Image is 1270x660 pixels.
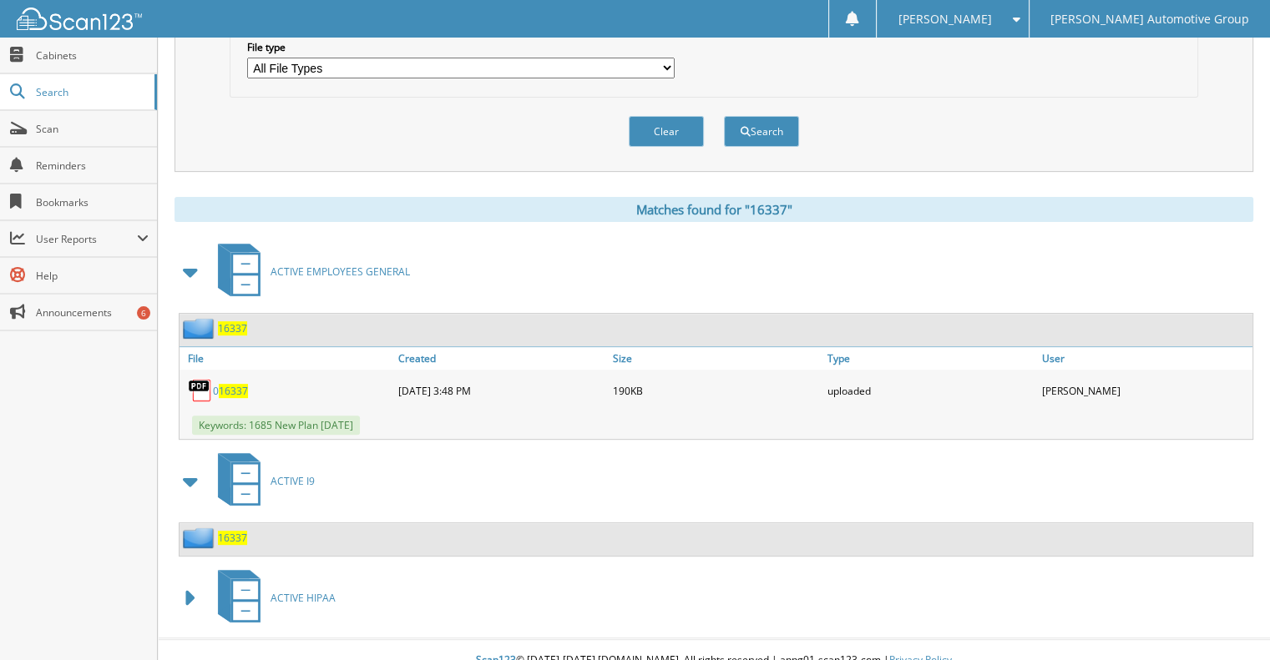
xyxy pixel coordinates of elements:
img: scan123-logo-white.svg [17,8,142,30]
span: ACTIVE EMPLOYEES GENERAL [271,265,410,279]
span: ACTIVE I9 [271,474,315,488]
span: Reminders [36,159,149,173]
a: ACTIVE I9 [208,448,315,514]
a: 16337 [218,321,247,335]
a: 16337 [218,531,247,545]
button: Search [724,116,799,147]
button: Clear [629,116,704,147]
span: Announcements [36,305,149,320]
span: Keywords: 1685 New Plan [DATE] [192,416,360,435]
iframe: Chat Widget [1187,580,1270,660]
span: [PERSON_NAME] Automotive Group [1050,14,1249,24]
a: Type [823,347,1038,370]
a: ACTIVE HIPAA [208,565,336,631]
div: uploaded [823,374,1038,407]
span: Help [36,269,149,283]
a: File [180,347,394,370]
a: Created [394,347,609,370]
span: [PERSON_NAME] [898,14,991,24]
div: [PERSON_NAME] [1038,374,1252,407]
span: ACTIVE HIPAA [271,591,336,605]
img: folder2.png [183,318,218,339]
img: folder2.png [183,527,218,548]
div: 6 [137,306,150,320]
span: 16337 [219,384,248,398]
span: Cabinets [36,48,149,63]
span: User Reports [36,232,137,246]
a: 016337 [213,384,248,398]
label: File type [247,40,675,54]
a: Size [609,347,823,370]
span: Scan [36,122,149,136]
a: ACTIVE EMPLOYEES GENERAL [208,239,410,305]
span: Search [36,85,146,99]
div: 190KB [609,374,823,407]
img: PDF.png [188,378,213,403]
span: Bookmarks [36,195,149,209]
div: [DATE] 3:48 PM [394,374,609,407]
a: User [1038,347,1252,370]
div: Matches found for "16337" [175,197,1253,222]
